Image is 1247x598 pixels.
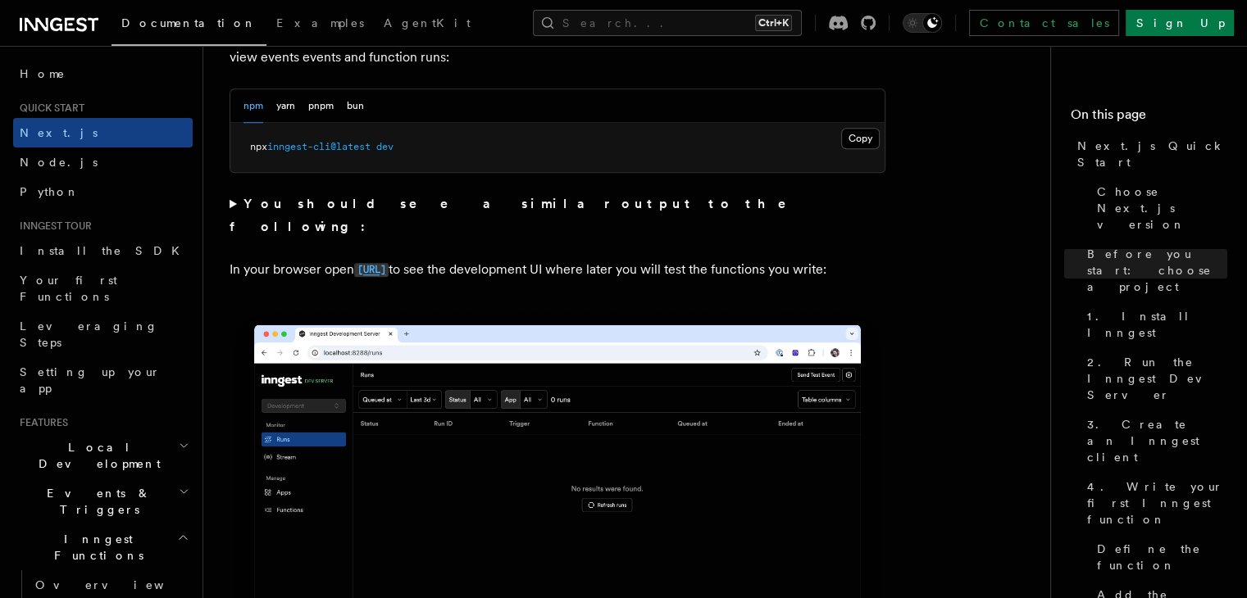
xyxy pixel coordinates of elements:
span: Next.js Quick Start [1077,138,1227,170]
span: 3. Create an Inngest client [1087,416,1227,465]
span: Choose Next.js version [1097,183,1227,233]
a: Before you start: choose a project [1081,239,1227,301]
a: Python [13,177,193,206]
a: Node.js [13,147,193,177]
a: AgentKit [374,5,480,44]
button: Inngest Functions [13,524,193,570]
a: Leveraging Steps [13,311,193,357]
button: npm [243,89,263,123]
span: Install the SDK [20,244,189,257]
span: Your first Functions [20,274,117,303]
span: Documentation [121,16,257,29]
span: Examples [276,16,364,29]
span: Next.js [20,126,98,139]
a: 1. Install Inngest [1081,301,1227,347]
span: Events & Triggers [13,485,179,518]
kbd: Ctrl+K [755,15,792,31]
a: 3. Create an Inngest client [1081,410,1227,472]
summary: You should see a similar output to the following: [230,193,885,238]
span: 2. Run the Inngest Dev Server [1087,354,1227,403]
button: bun [347,89,364,123]
strong: You should see a similar output to the following: [230,196,809,234]
button: Local Development [13,433,193,478]
span: dev [376,141,394,152]
span: inngest-cli@latest [267,141,371,152]
span: npx [250,141,267,152]
span: Define the function [1097,541,1227,573]
button: Search...Ctrl+K [533,10,802,36]
a: Next.js [13,118,193,147]
span: Overview [35,578,204,591]
button: Copy [841,128,880,149]
span: Leveraging Steps [20,319,158,349]
span: Python [20,185,80,198]
p: In your browser open to see the development UI where later you will test the functions you write: [230,258,885,282]
a: 4. Write your first Inngest function [1081,472,1227,534]
a: Contact sales [969,10,1119,36]
span: 4. Write your first Inngest function [1087,478,1227,528]
span: Setting up your app [20,365,161,395]
span: AgentKit [384,16,471,29]
button: yarn [276,89,295,123]
a: Setting up your app [13,357,193,403]
a: Next.js Quick Start [1071,131,1227,177]
span: Local Development [13,439,179,472]
button: Events & Triggers [13,478,193,524]
span: Inngest Functions [13,531,177,564]
span: Quick start [13,102,84,115]
span: Home [20,66,66,82]
span: Node.js [20,156,98,169]
a: [URL] [354,261,389,277]
a: Documentation [112,5,266,46]
code: [URL] [354,263,389,277]
a: Sign Up [1126,10,1234,36]
a: Install the SDK [13,236,193,265]
span: 1. Install Inngest [1087,308,1227,341]
a: Define the function [1090,534,1227,580]
a: Home [13,59,193,88]
a: 2. Run the Inngest Dev Server [1081,347,1227,410]
span: Before you start: choose a project [1087,246,1227,295]
a: Examples [266,5,374,44]
span: Inngest tour [13,220,92,233]
a: Choose Next.js version [1090,177,1227,239]
span: Features [13,416,68,429]
a: Your first Functions [13,265,193,311]
button: Toggle dark mode [903,13,942,33]
h4: On this page [1071,105,1227,131]
button: pnpm [308,89,334,123]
